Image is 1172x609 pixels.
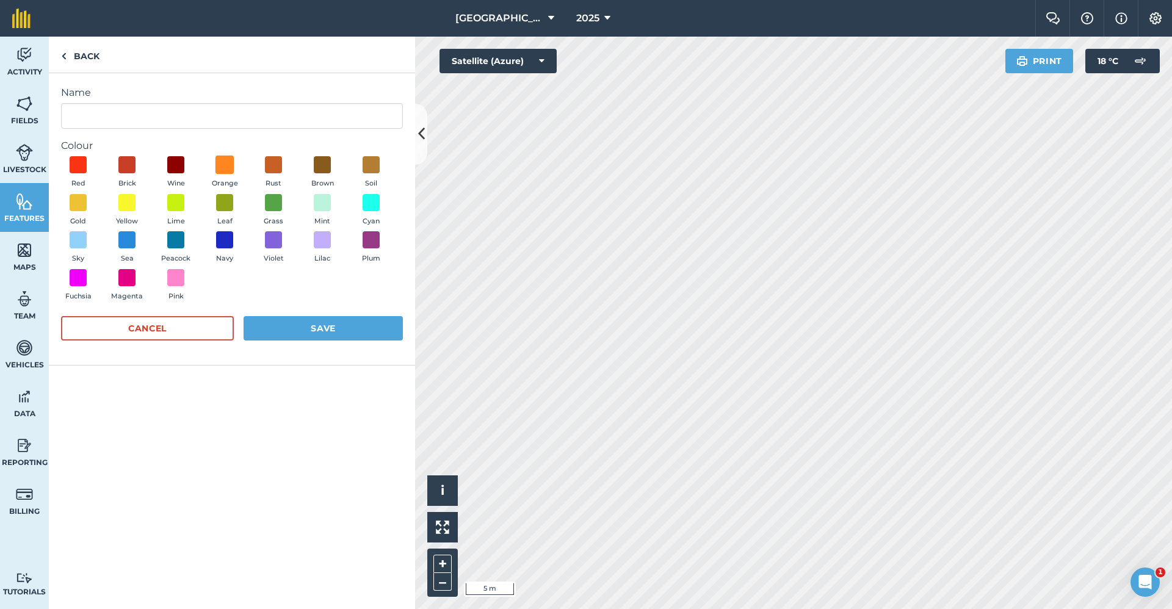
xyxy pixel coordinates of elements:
[266,178,281,189] span: Rust
[159,269,193,302] button: Pink
[354,194,388,227] button: Cyan
[16,572,33,584] img: svg+xml;base64,PD94bWwgdmVyc2lvbj0iMS4wIiBlbmNvZGluZz0idXRmLTgiPz4KPCEtLSBHZW5lcmF0b3I6IEFkb2JlIE...
[49,37,112,73] a: Back
[217,216,233,227] span: Leaf
[354,231,388,264] button: Plum
[436,521,449,534] img: Four arrows, one pointing top left, one top right, one bottom right and the last bottom left
[363,216,380,227] span: Cyan
[208,156,242,189] button: Orange
[455,11,543,26] span: [GEOGRAPHIC_DATA] (Gardens)
[576,11,599,26] span: 2025
[110,194,144,227] button: Yellow
[1115,11,1127,26] img: svg+xml;base64,PHN2ZyB4bWxucz0iaHR0cDovL3d3dy53My5vcmcvMjAwMC9zdmciIHdpZHRoPSIxNyIgaGVpZ2h0PSIxNy...
[118,178,136,189] span: Brick
[16,436,33,455] img: svg+xml;base64,PD94bWwgdmVyc2lvbj0iMS4wIiBlbmNvZGluZz0idXRmLTgiPz4KPCEtLSBHZW5lcmF0b3I6IEFkb2JlIE...
[16,143,33,162] img: svg+xml;base64,PD94bWwgdmVyc2lvbj0iMS4wIiBlbmNvZGluZz0idXRmLTgiPz4KPCEtLSBHZW5lcmF0b3I6IEFkb2JlIE...
[441,483,444,498] span: i
[71,178,85,189] span: Red
[16,387,33,406] img: svg+xml;base64,PD94bWwgdmVyc2lvbj0iMS4wIiBlbmNvZGluZz0idXRmLTgiPz4KPCEtLSBHZW5lcmF0b3I6IEFkb2JlIE...
[208,194,242,227] button: Leaf
[121,253,134,264] span: Sea
[311,178,334,189] span: Brown
[256,194,291,227] button: Grass
[168,291,184,302] span: Pink
[159,156,193,189] button: Wine
[61,316,234,341] button: Cancel
[1046,12,1060,24] img: Two speech bubbles overlapping with the left bubble in the forefront
[16,339,33,357] img: svg+xml;base64,PD94bWwgdmVyc2lvbj0iMS4wIiBlbmNvZGluZz0idXRmLTgiPz4KPCEtLSBHZW5lcmF0b3I6IEFkb2JlIE...
[159,231,193,264] button: Peacock
[314,216,330,227] span: Mint
[365,178,377,189] span: Soil
[1080,12,1094,24] img: A question mark icon
[159,194,193,227] button: Lime
[161,253,190,264] span: Peacock
[61,269,95,302] button: Fuchsia
[440,49,557,73] button: Satellite (Azure)
[433,573,452,591] button: –
[111,291,143,302] span: Magenta
[167,178,185,189] span: Wine
[305,231,339,264] button: Lilac
[256,156,291,189] button: Rust
[1130,568,1160,597] iframe: Intercom live chat
[314,253,330,264] span: Lilac
[16,290,33,308] img: svg+xml;base64,PD94bWwgdmVyc2lvbj0iMS4wIiBlbmNvZGluZz0idXRmLTgiPz4KPCEtLSBHZW5lcmF0b3I6IEFkb2JlIE...
[256,231,291,264] button: Violet
[61,194,95,227] button: Gold
[362,253,380,264] span: Plum
[16,485,33,503] img: svg+xml;base64,PD94bWwgdmVyc2lvbj0iMS4wIiBlbmNvZGluZz0idXRmLTgiPz4KPCEtLSBHZW5lcmF0b3I6IEFkb2JlIE...
[208,231,242,264] button: Navy
[16,46,33,64] img: svg+xml;base64,PD94bWwgdmVyc2lvbj0iMS4wIiBlbmNvZGluZz0idXRmLTgiPz4KPCEtLSBHZW5lcmF0b3I6IEFkb2JlIE...
[1016,54,1028,68] img: svg+xml;base64,PHN2ZyB4bWxucz0iaHR0cDovL3d3dy53My5vcmcvMjAwMC9zdmciIHdpZHRoPSIxOSIgaGVpZ2h0PSIyNC...
[216,253,233,264] span: Navy
[244,316,403,341] button: Save
[61,156,95,189] button: Red
[16,95,33,113] img: svg+xml;base64,PHN2ZyB4bWxucz0iaHR0cDovL3d3dy53My5vcmcvMjAwMC9zdmciIHdpZHRoPSI1NiIgaGVpZ2h0PSI2MC...
[305,156,339,189] button: Brown
[110,156,144,189] button: Brick
[212,178,238,189] span: Orange
[12,9,31,28] img: fieldmargin Logo
[167,216,185,227] span: Lime
[72,253,84,264] span: Sky
[61,139,403,153] label: Colour
[116,216,138,227] span: Yellow
[1156,568,1165,577] span: 1
[70,216,86,227] span: Gold
[16,192,33,211] img: svg+xml;base64,PHN2ZyB4bWxucz0iaHR0cDovL3d3dy53My5vcmcvMjAwMC9zdmciIHdpZHRoPSI1NiIgaGVpZ2h0PSI2MC...
[264,216,283,227] span: Grass
[1128,49,1152,73] img: svg+xml;base64,PD94bWwgdmVyc2lvbj0iMS4wIiBlbmNvZGluZz0idXRmLTgiPz4KPCEtLSBHZW5lcmF0b3I6IEFkb2JlIE...
[110,269,144,302] button: Magenta
[1098,49,1118,73] span: 18 ° C
[1148,12,1163,24] img: A cog icon
[61,231,95,264] button: Sky
[61,85,403,100] label: Name
[305,194,339,227] button: Mint
[110,231,144,264] button: Sea
[433,555,452,573] button: +
[61,49,67,63] img: svg+xml;base64,PHN2ZyB4bWxucz0iaHR0cDovL3d3dy53My5vcmcvMjAwMC9zdmciIHdpZHRoPSI5IiBoZWlnaHQ9IjI0Ii...
[1005,49,1074,73] button: Print
[16,241,33,259] img: svg+xml;base64,PHN2ZyB4bWxucz0iaHR0cDovL3d3dy53My5vcmcvMjAwMC9zdmciIHdpZHRoPSI1NiIgaGVpZ2h0PSI2MC...
[1085,49,1160,73] button: 18 °C
[264,253,284,264] span: Violet
[427,475,458,506] button: i
[65,291,92,302] span: Fuchsia
[354,156,388,189] button: Soil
